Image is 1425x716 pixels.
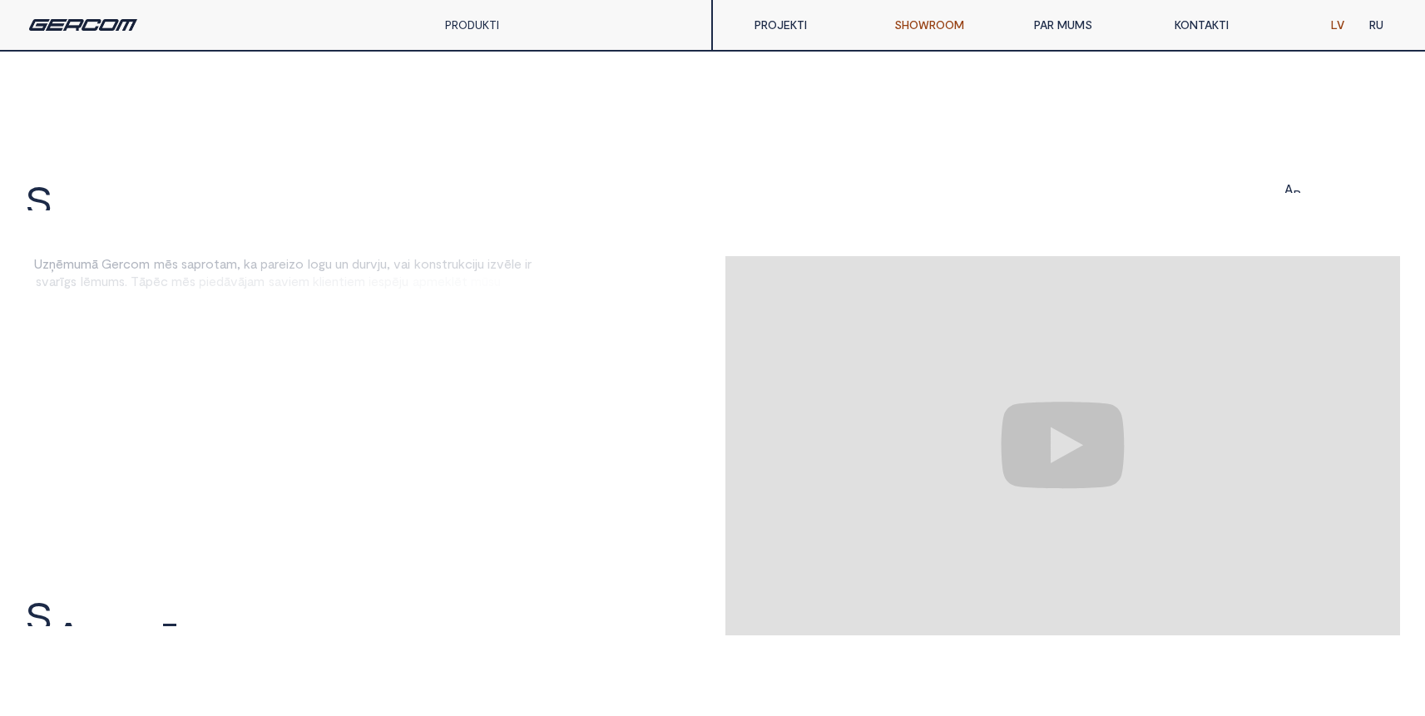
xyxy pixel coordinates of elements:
[275,256,279,271] span: r
[427,274,438,289] span: m
[216,274,224,289] span: d
[352,256,359,271] span: d
[1284,180,1293,197] span: A
[225,206,262,246] span: O
[153,274,161,289] span: ē
[399,274,402,289] span: j
[139,274,146,289] span: ā
[64,274,71,289] span: g
[742,8,882,42] a: PROJEKTI
[190,274,195,289] span: s
[295,256,304,271] span: o
[313,274,319,289] span: k
[83,274,91,289] span: ē
[81,256,92,271] span: m
[248,622,276,662] span: S
[125,274,127,289] span: .
[448,256,452,271] span: r
[25,595,53,635] span: S
[230,274,238,289] span: v
[1343,191,1351,208] span: S
[171,274,182,289] span: m
[324,274,332,289] span: e
[49,274,56,289] span: a
[139,256,150,271] span: m
[56,274,60,289] span: r
[199,274,206,289] span: p
[512,256,514,271] span: l
[189,206,225,246] span: O
[1379,191,1388,208] span: P
[245,274,247,289] span: j
[319,256,325,271] span: g
[494,274,501,289] span: u
[244,256,250,271] span: k
[322,274,324,289] span: i
[187,256,194,271] span: a
[462,274,468,289] span: t
[123,256,131,271] span: c
[92,256,98,271] span: ā
[419,274,427,289] span: p
[155,622,185,662] span: Ā
[121,206,161,246] span: W
[262,206,301,246] span: M
[101,256,111,271] span: G
[84,206,121,246] span: O
[185,622,211,662] span: T
[299,274,309,289] span: m
[214,256,220,271] span: t
[42,274,49,289] span: v
[108,274,119,289] span: m
[1371,191,1379,208] span: L
[201,256,205,271] span: r
[279,256,286,271] span: e
[354,274,365,289] span: m
[1293,186,1301,203] span: P
[487,256,490,271] span: i
[74,256,81,271] span: u
[413,274,419,289] span: a
[224,274,230,289] span: ā
[725,256,1401,635] iframe: SHOWROOM
[1318,191,1326,208] span: A
[36,274,42,289] span: s
[238,274,245,289] span: ā
[369,274,371,289] span: i
[378,256,380,271] span: j
[342,256,349,271] span: n
[445,274,452,289] span: k
[112,622,122,662] span: I
[211,622,221,662] span: I
[131,274,139,289] span: T
[308,256,310,271] span: l
[237,256,240,271] span: ,
[384,274,392,289] span: p
[465,256,473,271] span: c
[379,274,384,289] span: s
[1022,8,1161,42] a: PAR MUMS
[402,274,408,289] span: u
[1301,191,1309,208] span: S
[1309,191,1318,208] span: K
[209,274,216,289] span: e
[254,274,265,289] span: m
[146,274,153,289] span: p
[205,256,214,271] span: o
[429,256,436,271] span: n
[84,622,112,662] span: Z
[458,256,465,271] span: k
[408,256,410,271] span: i
[182,274,190,289] span: ē
[281,274,289,289] span: v
[421,256,429,271] span: o
[387,256,390,271] span: ,
[497,256,504,271] span: v
[165,256,172,271] span: ē
[56,256,63,271] span: ē
[339,274,344,289] span: t
[53,206,84,246] span: H
[347,274,354,289] span: e
[181,256,187,271] span: s
[473,256,475,271] span: i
